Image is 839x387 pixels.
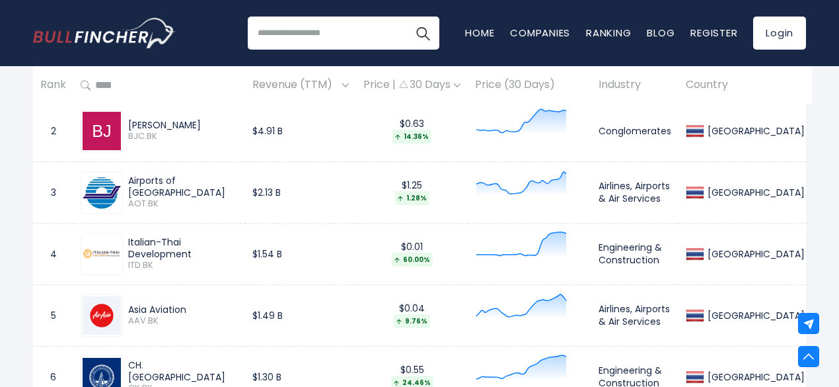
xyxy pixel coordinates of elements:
img: Bullfincher logo [33,18,176,48]
div: 9.76% [394,314,430,328]
div: [GEOGRAPHIC_DATA] [704,125,805,137]
img: AOT.BK.png [83,173,121,212]
a: Ranking [586,26,631,40]
div: 1.28% [395,191,429,205]
th: Price (30 Days) [468,66,591,105]
td: $2.13 B [245,161,356,223]
img: ITD.BK.png [83,249,121,259]
a: Blog [647,26,675,40]
a: Home [465,26,494,40]
button: Search [406,17,439,50]
div: [GEOGRAPHIC_DATA] [704,371,805,383]
a: Go to homepage [33,18,175,48]
div: Airports of [GEOGRAPHIC_DATA] [128,175,238,198]
div: [GEOGRAPHIC_DATA] [704,310,805,322]
td: Airlines, Airports & Air Services [591,161,678,223]
td: $4.91 B [245,100,356,161]
div: [GEOGRAPHIC_DATA] [704,248,805,260]
div: Price | 30 Days [363,79,460,93]
span: AAV.BK [128,316,238,327]
div: [PERSON_NAME] [128,119,238,131]
div: $0.63 [363,118,460,144]
div: $1.25 [363,179,460,205]
div: 14.36% [392,130,431,144]
td: Airlines, Airports & Air Services [591,284,678,346]
div: Italian-Thai Development [128,236,238,260]
th: Industry [591,66,678,105]
td: $1.54 B [245,223,356,284]
div: 60.00% [392,253,433,267]
td: 3 [33,161,73,223]
div: [GEOGRAPHIC_DATA] [704,187,805,198]
td: Engineering & Construction [591,223,678,284]
a: Companies [510,26,570,40]
td: $1.49 B [245,284,356,346]
span: Revenue (TTM) [252,75,339,96]
div: $0.01 [363,241,460,267]
a: Login [753,17,806,50]
div: CH. [GEOGRAPHIC_DATA] [128,359,238,383]
div: Asia Aviation [128,304,238,316]
td: 4 [33,223,73,284]
td: 2 [33,100,73,161]
td: 5 [33,284,73,346]
a: Register [690,26,737,40]
img: AAV.BK.png [83,296,121,335]
div: $0.04 [363,302,460,328]
td: Conglomerates [591,100,678,161]
span: ITD.BK [128,260,238,271]
th: Rank [33,66,73,105]
span: BJC.BK [128,131,238,142]
span: AOT.BK [128,198,238,210]
th: Country [678,66,812,105]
